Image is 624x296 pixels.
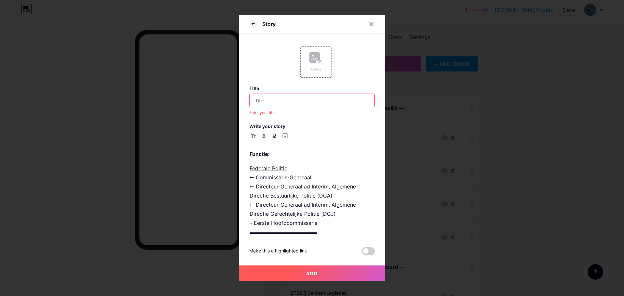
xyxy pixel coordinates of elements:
button: Add [239,265,385,281]
strong: Functie: [250,151,270,157]
div: Picture [309,67,322,72]
span: Add [306,271,318,276]
div: Story [262,20,276,28]
div: Make this a highlighted link [249,247,307,255]
u: Federale Politie [250,165,287,172]
p: ⊢ Commissaris-Generaal ⊢ Directeur-Generaal ad Interim, Algemene Directie Bestuurlijke Politie (D... [250,164,374,237]
div: Enter your title [249,110,375,116]
h3: Write your story [249,123,375,129]
h3: Title [249,85,375,91]
input: Title [250,94,374,107]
